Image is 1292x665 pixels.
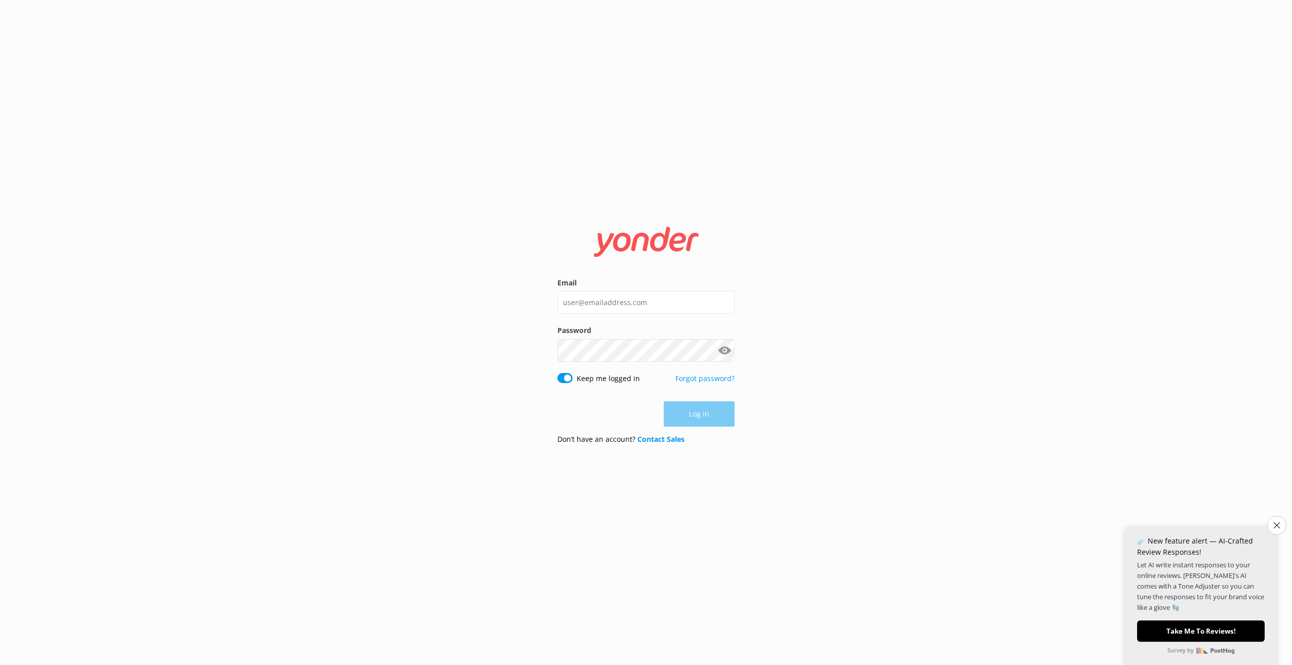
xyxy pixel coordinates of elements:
[557,434,684,445] p: Don’t have an account?
[714,340,735,360] button: Show password
[637,434,684,444] a: Contact Sales
[557,291,735,314] input: user@emailaddress.com
[577,373,640,384] label: Keep me logged in
[557,277,735,288] label: Email
[675,373,735,383] a: Forgot password?
[557,325,735,336] label: Password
